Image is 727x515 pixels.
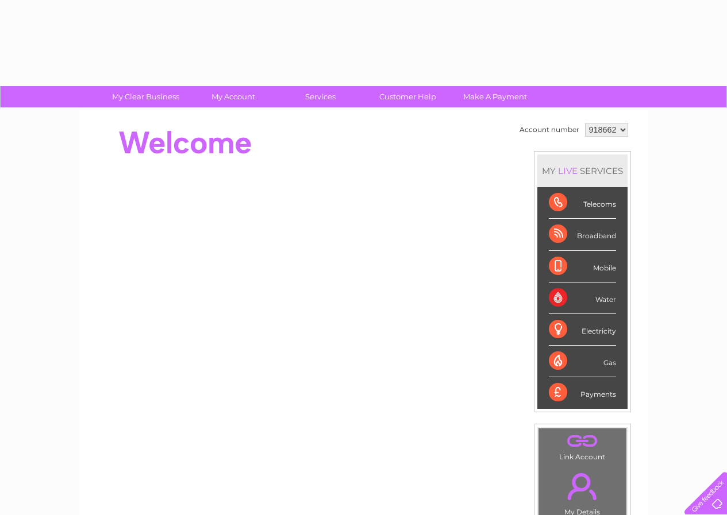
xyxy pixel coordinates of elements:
[538,428,627,464] td: Link Account
[549,187,616,219] div: Telecoms
[549,219,616,250] div: Broadband
[517,120,582,140] td: Account number
[549,251,616,282] div: Mobile
[186,86,280,107] a: My Account
[98,86,193,107] a: My Clear Business
[549,314,616,346] div: Electricity
[549,377,616,408] div: Payments
[537,154,628,187] div: MY SERVICES
[541,466,624,506] a: .
[541,431,624,451] a: .
[549,282,616,314] div: Water
[556,165,580,176] div: LIVE
[448,86,543,107] a: Make A Payment
[273,86,368,107] a: Services
[549,346,616,377] div: Gas
[360,86,455,107] a: Customer Help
